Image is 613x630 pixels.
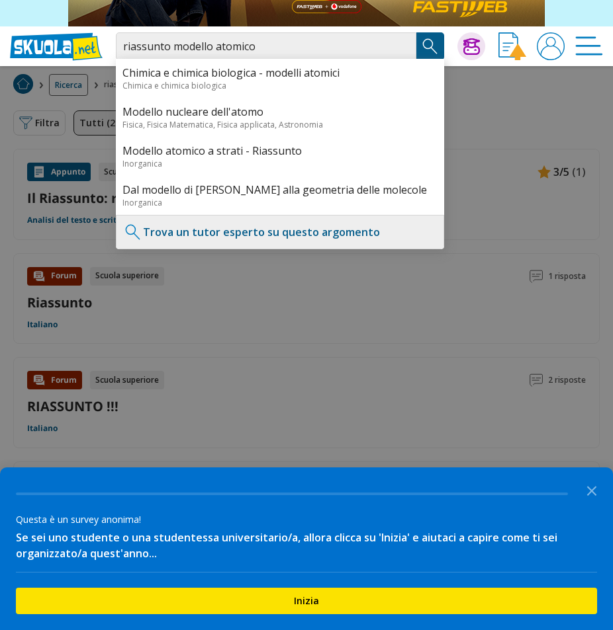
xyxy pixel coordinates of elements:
[579,477,605,503] button: Close the survey
[122,197,438,208] div: Inorganica
[416,32,444,60] button: Search Button
[575,32,603,60] img: Menù
[143,225,380,239] a: Trova un tutor esperto su questo argomento
[16,530,597,561] div: Se sei uno studente o una studentessa universitario/a, allora clicca su 'Inizia' e aiutaci a capi...
[122,104,438,119] a: Modello nucleare dell'atomo
[537,32,565,60] img: User avatar
[122,80,438,91] div: Chimica e chimica biologica
[122,119,438,130] div: Fisica, Fisica Matematica, Fisica applicata, Astronomia
[116,32,416,60] input: Cerca appunti, riassunti o versioni
[122,143,438,158] a: Modello atomico a strati - Riassunto
[420,36,440,56] img: Cerca appunti, riassunti o versioni
[463,38,480,55] img: Chiedi Tutor AI
[122,158,438,169] div: Inorganica
[122,182,438,197] a: Dal modello di [PERSON_NAME] alla geometria delle molecole
[16,512,597,527] div: Questa è un survey anonima!
[16,588,597,614] button: Inizia
[123,222,143,242] img: Trova un tutor esperto
[122,65,438,80] a: Chimica e chimica biologica - modelli atomici
[498,32,526,60] img: Invia appunto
